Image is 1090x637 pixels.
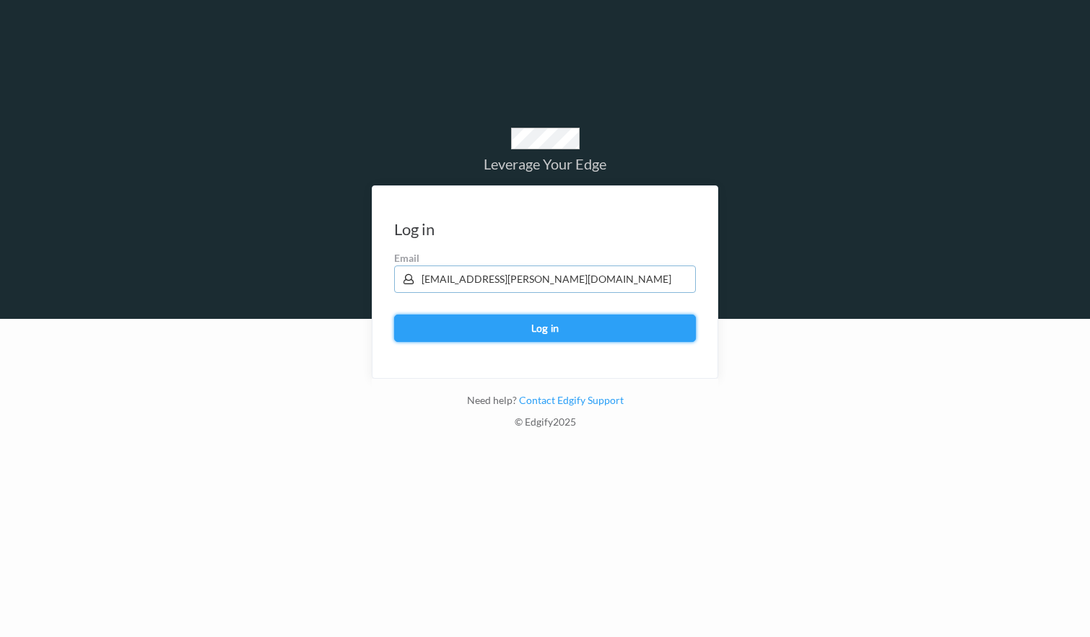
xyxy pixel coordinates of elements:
[372,157,718,171] div: Leverage Your Edge
[394,251,696,265] label: Email
[372,393,718,415] div: Need help?
[517,394,624,406] a: Contact Edgify Support
[394,222,435,237] div: Log in
[394,315,696,342] button: Log in
[372,415,718,436] div: © Edgify 2025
